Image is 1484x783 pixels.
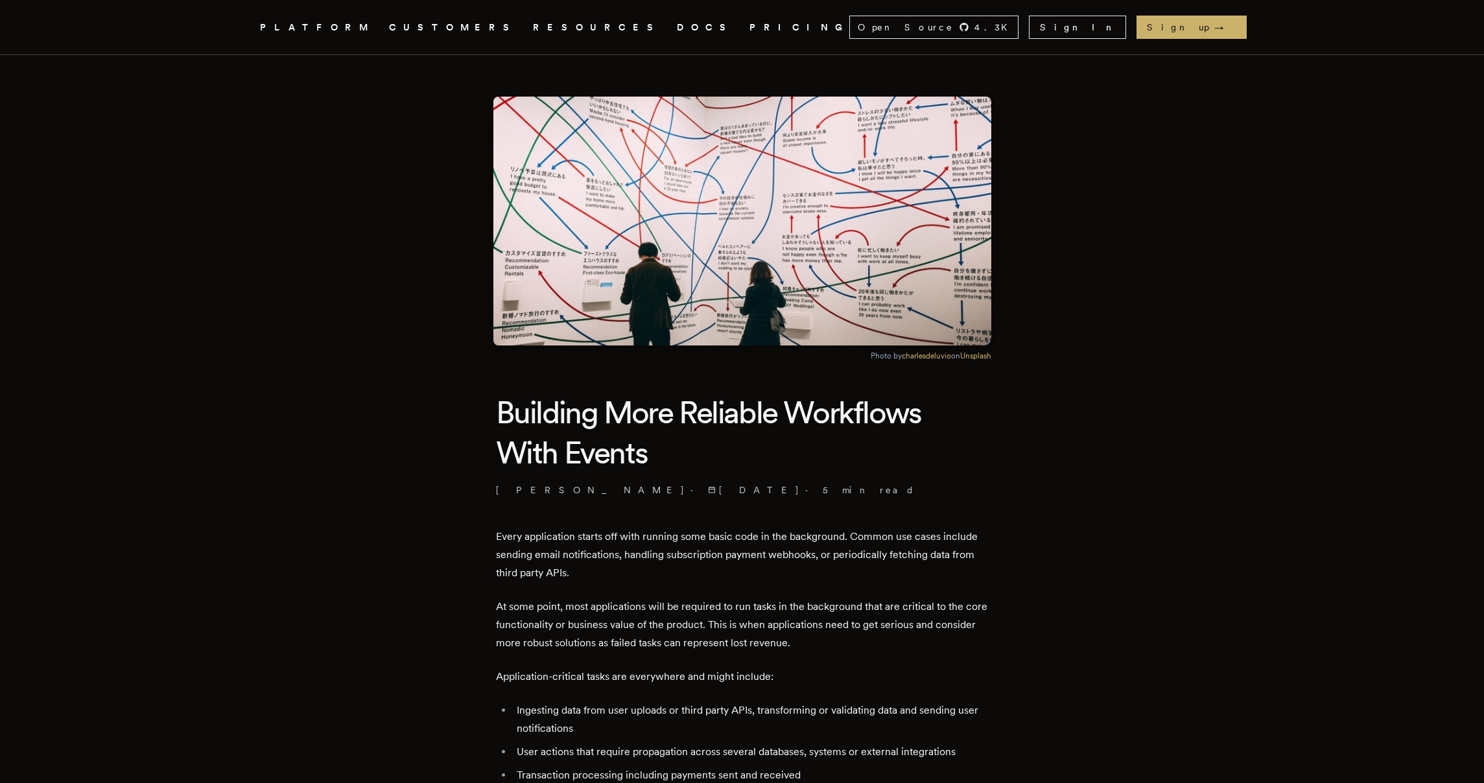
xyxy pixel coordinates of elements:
button: PLATFORM [260,19,373,36]
a: Sign up [1137,16,1247,39]
span: 4.3 K [974,21,1015,34]
img: Featured image for Building More Reliable Workflows With Events blog post [493,97,991,345]
a: PRICING [749,19,849,36]
li: User actions that require propagation across several databases, systems or external integrations [513,743,989,761]
li: Ingesting data from user uploads or third party APIs, transforming or validating data and sending... [513,701,989,738]
span: → [1214,21,1236,34]
h1: Building More Reliable Workflows With Events [496,392,989,473]
p: · · [496,484,989,497]
figcaption: Photo by on [871,351,991,361]
a: CUSTOMERS [389,19,517,36]
a: charlesdeluvio [902,351,951,360]
p: Every application starts off with running some basic code in the background. Common use cases inc... [496,528,989,582]
a: DOCS [677,19,734,36]
button: RESOURCES [533,19,661,36]
a: [PERSON_NAME] [496,484,685,497]
p: Application-critical tasks are everywhere and might include: [496,668,989,686]
p: At some point, most applications will be required to run tasks in the background that are critica... [496,598,989,652]
a: Sign In [1029,16,1126,39]
span: 5 min read [823,484,915,497]
span: Open Source [858,21,954,34]
span: [DATE] [708,484,800,497]
a: Unsplash [960,351,991,360]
